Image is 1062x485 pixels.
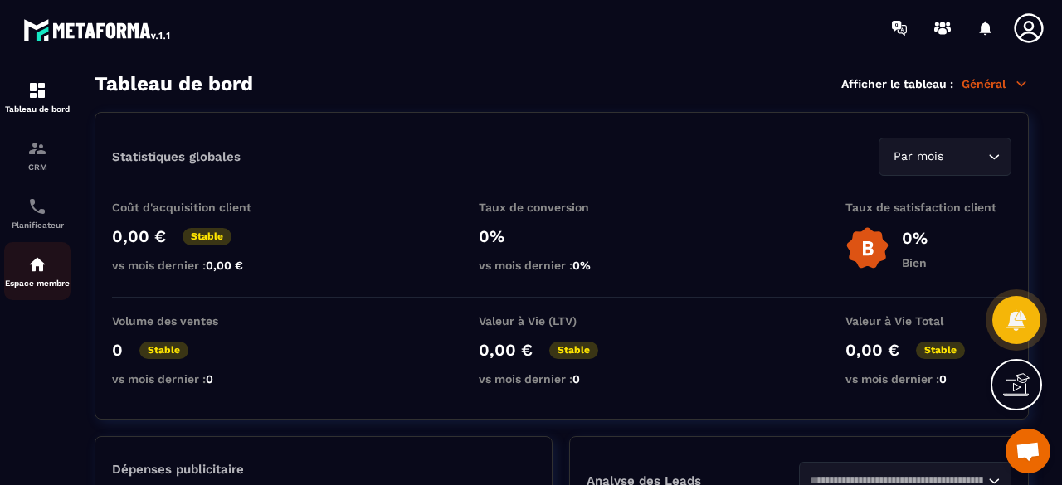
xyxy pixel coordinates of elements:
[845,226,889,270] img: b-badge-o.b3b20ee6.svg
[112,340,123,360] p: 0
[139,342,188,359] p: Stable
[902,228,928,248] p: 0%
[4,68,71,126] a: formationformationTableau de bord
[27,80,47,100] img: formation
[845,314,1011,327] p: Valeur à Vie Total
[479,340,533,360] p: 0,00 €
[479,259,645,272] p: vs mois dernier :
[879,138,1011,176] div: Search for option
[572,372,580,386] span: 0
[4,126,71,184] a: formationformationCRM
[95,72,253,95] h3: Tableau de bord
[112,462,535,477] p: Dépenses publicitaire
[1006,429,1050,473] div: Ouvrir le chat
[889,148,947,166] span: Par mois
[479,372,645,386] p: vs mois dernier :
[4,184,71,242] a: schedulerschedulerPlanificateur
[845,340,899,360] p: 0,00 €
[916,342,965,359] p: Stable
[549,342,598,359] p: Stable
[206,259,243,272] span: 0,00 €
[962,76,1029,91] p: Général
[845,372,1011,386] p: vs mois dernier :
[112,259,278,272] p: vs mois dernier :
[4,162,71,172] p: CRM
[4,279,71,288] p: Espace membre
[572,259,591,272] span: 0%
[841,77,953,90] p: Afficher le tableau :
[479,314,645,327] p: Valeur à Vie (LTV)
[206,372,213,386] span: 0
[27,255,47,274] img: automations
[183,228,231,245] p: Stable
[902,256,928,269] p: Bien
[845,201,1011,214] p: Taux de satisfaction client
[4,242,71,300] a: automationsautomationsEspace membre
[27,196,47,216] img: scheduler
[947,148,984,166] input: Search for option
[479,201,645,214] p: Taux de conversion
[4,221,71,230] p: Planificateur
[27,138,47,158] img: formation
[112,201,278,214] p: Coût d'acquisition client
[112,314,278,327] p: Volume des ventes
[112,149,241,164] p: Statistiques globales
[23,15,173,45] img: logo
[939,372,947,386] span: 0
[112,372,278,386] p: vs mois dernier :
[4,104,71,114] p: Tableau de bord
[479,226,645,246] p: 0%
[112,226,166,246] p: 0,00 €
